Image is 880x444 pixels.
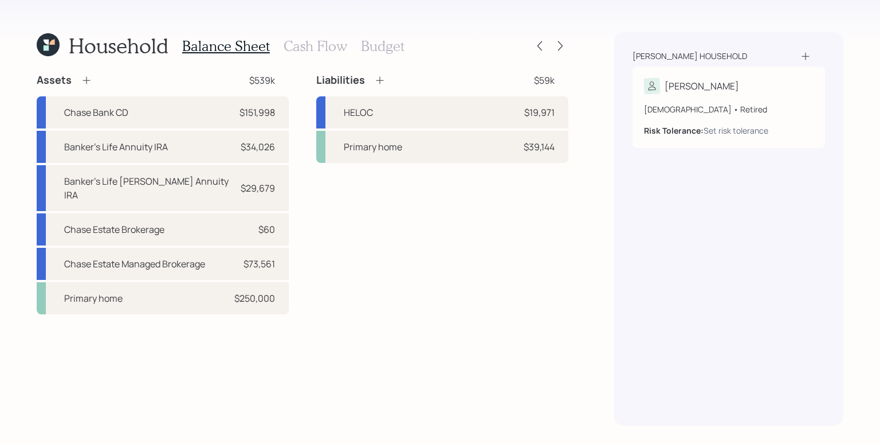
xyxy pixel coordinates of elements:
[665,79,739,93] div: [PERSON_NAME]
[258,223,275,236] div: $60
[243,257,275,271] div: $73,561
[704,124,768,137] div: Set risk tolerance
[69,33,168,58] h1: Household
[241,140,275,154] div: $34,026
[64,257,205,271] div: Chase Estate Managed Brokerage
[344,106,373,119] div: HELOC
[64,140,168,154] div: Banker's Life Annuity IRA
[249,73,275,87] div: $539k
[241,181,275,195] div: $29,679
[316,74,365,87] h4: Liabilities
[64,174,231,202] div: Banker's Life [PERSON_NAME] Annuity IRA
[534,73,555,87] div: $59k
[64,223,164,236] div: Chase Estate Brokerage
[644,103,814,115] div: [DEMOGRAPHIC_DATA] • Retired
[284,38,347,54] h3: Cash Flow
[344,140,402,154] div: Primary home
[524,140,555,154] div: $39,144
[64,106,128,119] div: Chase Bank CD
[234,291,275,305] div: $250,000
[524,106,555,119] div: $19,971
[182,38,270,54] h3: Balance Sheet
[632,50,747,62] div: [PERSON_NAME] household
[37,74,72,87] h4: Assets
[644,125,704,136] b: Risk Tolerance:
[239,106,275,119] div: $151,998
[64,291,123,305] div: Primary home
[361,38,404,54] h3: Budget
